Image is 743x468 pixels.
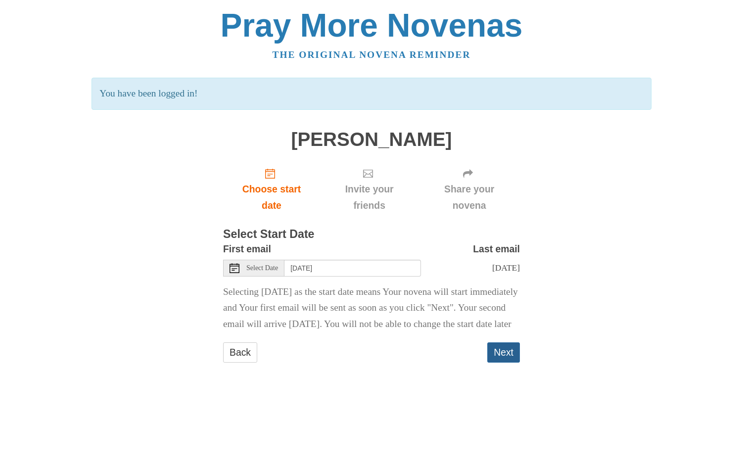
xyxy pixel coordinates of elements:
h1: [PERSON_NAME] [223,129,520,150]
p: You have been logged in! [92,78,651,110]
span: Select Date [246,265,278,272]
p: Selecting [DATE] as the start date means Your novena will start immediately and Your first email ... [223,284,520,333]
div: Click "Next" to confirm your start date first. [418,160,520,219]
span: Share your novena [428,181,510,214]
h3: Select Start Date [223,228,520,241]
div: Click "Next" to confirm your start date first. [320,160,418,219]
button: Next [487,342,520,363]
a: Choose start date [223,160,320,219]
span: Choose start date [233,181,310,214]
span: Invite your friends [330,181,409,214]
label: Last email [473,241,520,257]
a: The original novena reminder [273,49,471,60]
input: Use the arrow keys to pick a date [284,260,421,277]
a: Pray More Novenas [221,7,523,44]
label: First email [223,241,271,257]
a: Back [223,342,257,363]
span: [DATE] [492,263,520,273]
